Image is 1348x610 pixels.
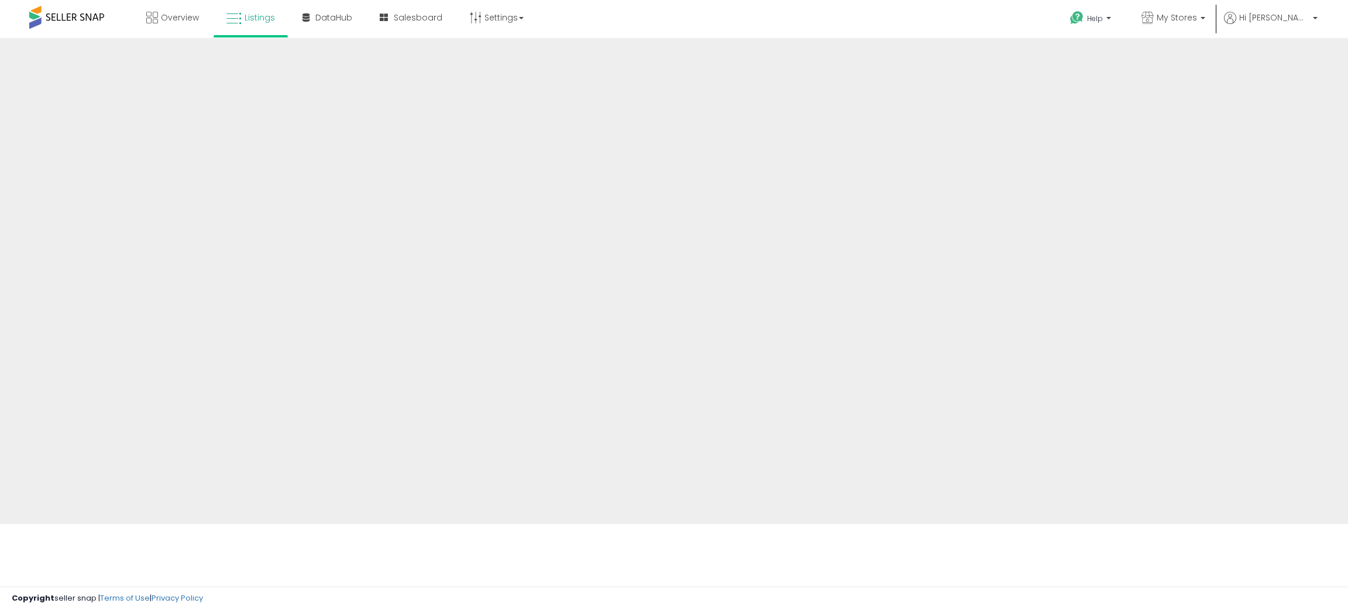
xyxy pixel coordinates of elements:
[315,12,352,23] span: DataHub
[161,12,199,23] span: Overview
[1087,13,1103,23] span: Help
[1061,2,1123,38] a: Help
[245,12,275,23] span: Listings
[1239,12,1309,23] span: Hi [PERSON_NAME]
[1157,12,1197,23] span: My Stores
[1070,11,1084,25] i: Get Help
[1224,12,1318,38] a: Hi [PERSON_NAME]
[394,12,442,23] span: Salesboard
